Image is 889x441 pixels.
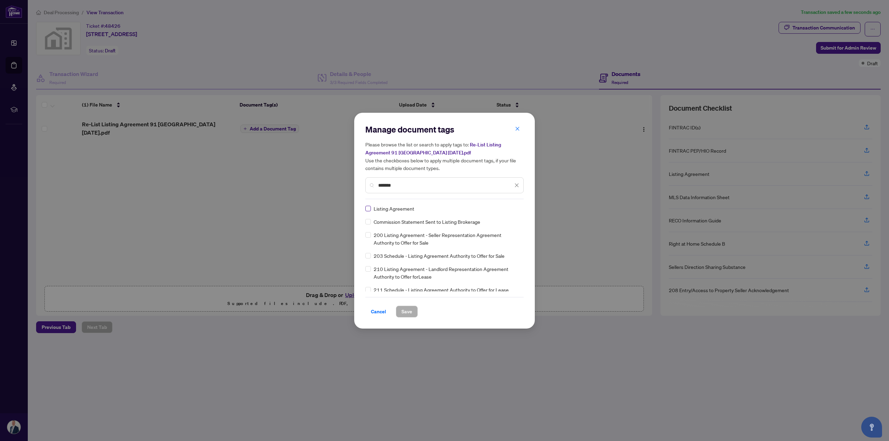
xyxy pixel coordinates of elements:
h5: Please browse the list or search to apply tags to: Use the checkboxes below to apply multiple doc... [365,141,524,172]
button: Open asap [861,417,882,438]
span: Cancel [371,306,386,317]
span: Commission Statement Sent to Listing Brokerage [374,218,480,226]
span: 210 Listing Agreement - Landlord Representation Agreement Authority to Offer forLease [374,265,520,280]
span: 203 Schedule - Listing Agreement Authority to Offer for Sale [374,252,505,260]
span: Listing Agreement [374,205,414,212]
span: Re-List Listing Agreement 91 [GEOGRAPHIC_DATA] [DATE].pdf [365,142,501,156]
button: Cancel [365,306,392,317]
button: Save [396,306,418,317]
span: 200 Listing Agreement - Seller Representation Agreement Authority to Offer for Sale [374,231,520,246]
h2: Manage document tags [365,124,524,135]
span: close [514,183,519,188]
span: close [515,126,520,131]
span: 211 Schedule - Listing Agreement Authority to Offer for Lease [374,286,509,294]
